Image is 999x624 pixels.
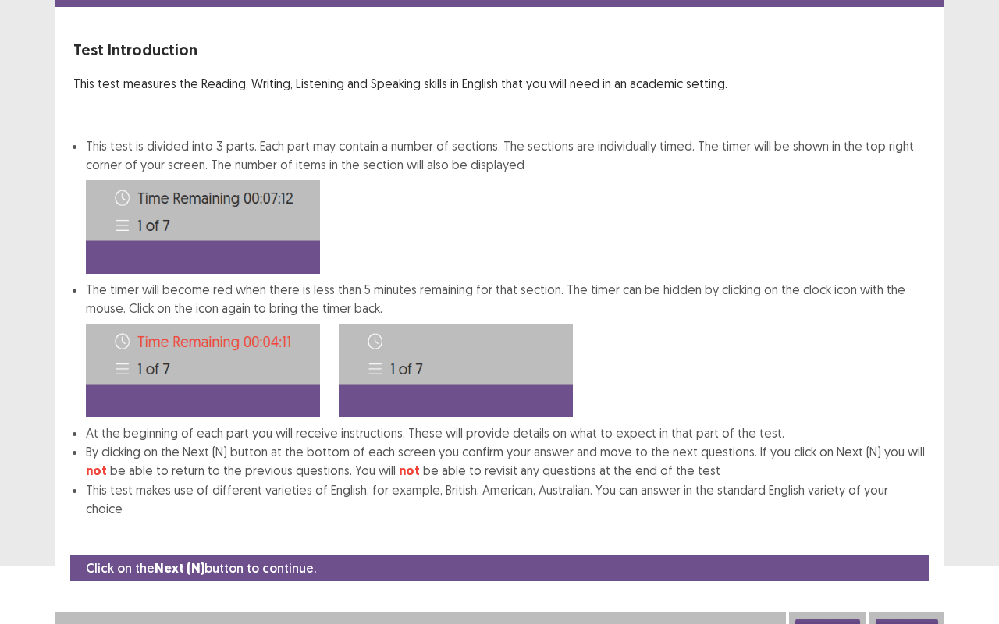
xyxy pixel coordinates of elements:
[86,424,926,442] li: At the beginning of each part you will receive instructions. These will provide details on what t...
[86,280,926,424] li: The timer will become red when there is less than 5 minutes remaining for that section. The timer...
[86,558,316,578] p: Click on the button to continue.
[73,38,926,62] p: Test Introduction
[86,324,320,417] img: Time-image
[399,463,420,479] strong: not
[86,180,320,274] img: Time-image
[339,324,573,417] img: Time-image
[155,560,204,576] strong: Next (N)
[73,74,926,93] p: This test measures the Reading, Writing, Listening and Speaking skills in English that you will n...
[86,136,926,274] li: This test is divided into 3 parts. Each part may contain a number of sections. The sections are i...
[86,463,107,479] strong: not
[86,480,926,518] li: This test makes use of different varieties of English, for example, British, American, Australian...
[86,442,926,480] li: By clicking on the Next (N) button at the bottom of each screen you confirm your answer and move ...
